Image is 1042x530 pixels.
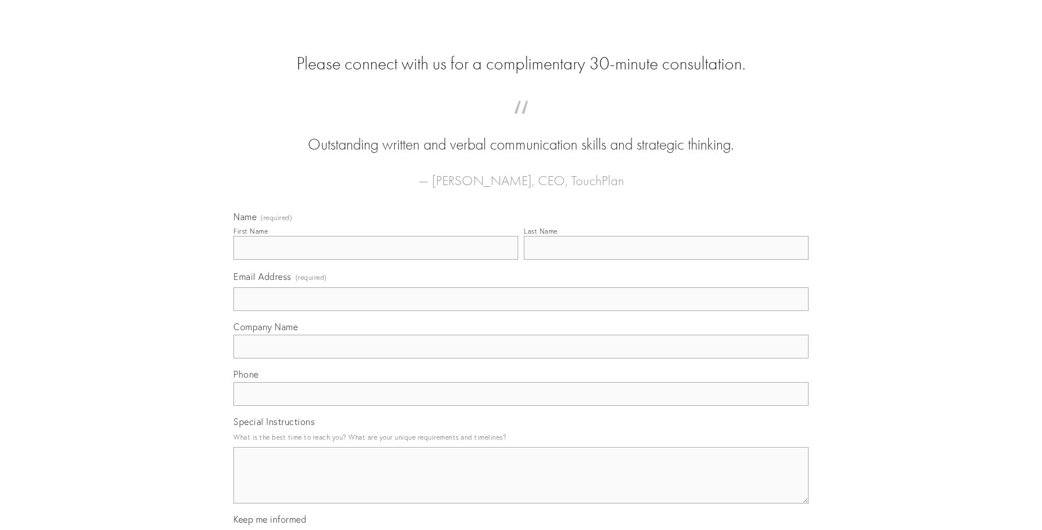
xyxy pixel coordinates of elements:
span: “ [251,112,791,134]
span: (required) [295,270,327,285]
p: What is the best time to reach you? What are your unique requirements and timelines? [233,430,809,445]
div: First Name [233,227,268,235]
span: (required) [260,214,292,221]
blockquote: Outstanding written and verbal communication skills and strategic thinking. [251,112,791,156]
figcaption: — [PERSON_NAME], CEO, TouchPlan [251,156,791,192]
span: Email Address [233,271,292,282]
span: Keep me informed [233,514,306,525]
span: Name [233,211,257,222]
span: Phone [233,369,259,380]
span: Special Instructions [233,416,315,427]
div: Last Name [524,227,558,235]
span: Company Name [233,321,298,332]
h2: Please connect with us for a complimentary 30-minute consultation. [233,53,809,75]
